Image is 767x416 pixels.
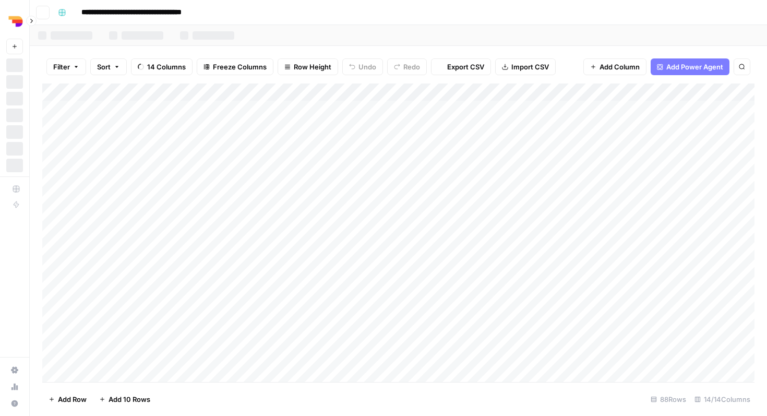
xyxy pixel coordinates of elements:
[131,58,193,75] button: 14 Columns
[6,395,23,412] button: Help + Support
[109,394,150,405] span: Add 10 Rows
[342,58,383,75] button: Undo
[90,58,127,75] button: Sort
[690,391,754,408] div: 14/14 Columns
[294,62,331,72] span: Row Height
[6,8,23,34] button: Workspace: Depends
[6,12,25,31] img: Depends Logo
[511,62,549,72] span: Import CSV
[53,62,70,72] span: Filter
[495,58,556,75] button: Import CSV
[42,391,93,408] button: Add Row
[97,62,111,72] span: Sort
[651,58,729,75] button: Add Power Agent
[387,58,427,75] button: Redo
[646,391,690,408] div: 88 Rows
[358,62,376,72] span: Undo
[213,62,267,72] span: Freeze Columns
[583,58,646,75] button: Add Column
[46,58,86,75] button: Filter
[278,58,338,75] button: Row Height
[197,58,273,75] button: Freeze Columns
[666,62,723,72] span: Add Power Agent
[403,62,420,72] span: Redo
[93,391,157,408] button: Add 10 Rows
[6,362,23,378] a: Settings
[6,378,23,395] a: Usage
[447,62,484,72] span: Export CSV
[600,62,640,72] span: Add Column
[431,58,491,75] button: Export CSV
[147,62,186,72] span: 14 Columns
[58,394,87,405] span: Add Row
